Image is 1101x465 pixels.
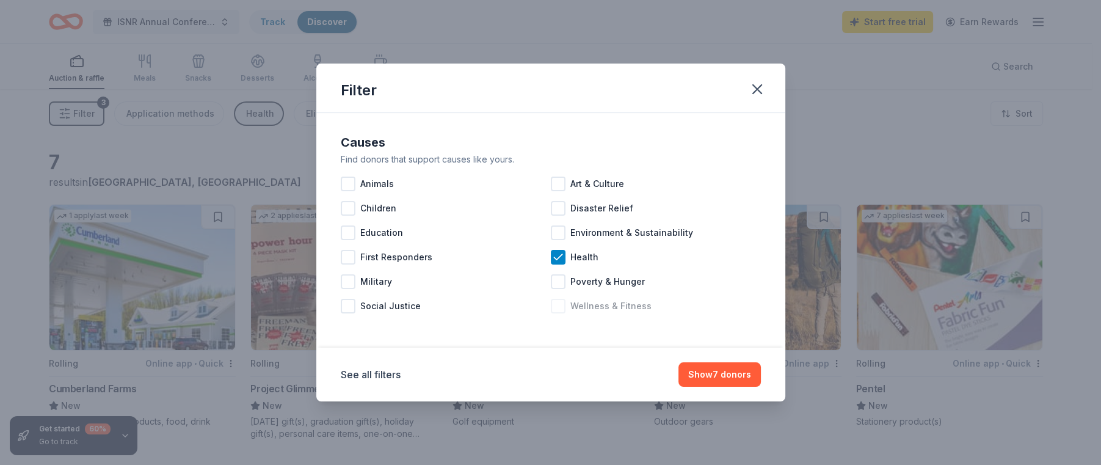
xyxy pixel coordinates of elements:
button: Show7 donors [678,362,761,387]
span: Animals [360,177,394,191]
span: Education [360,225,403,240]
div: Filter [341,81,377,100]
button: See all filters [341,367,401,382]
span: Art & Culture [570,177,624,191]
div: Causes [341,133,761,152]
span: Children [360,201,396,216]
span: Military [360,274,392,289]
span: Environment & Sustainability [570,225,693,240]
span: Disaster Relief [570,201,633,216]
div: Find donors that support causes like yours. [341,152,761,167]
span: Health [570,250,598,265]
span: First Responders [360,250,432,265]
span: Poverty & Hunger [570,274,645,289]
span: Wellness & Fitness [570,299,652,313]
span: Social Justice [360,299,421,313]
